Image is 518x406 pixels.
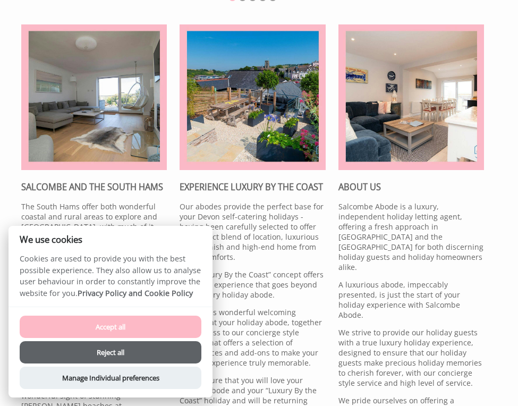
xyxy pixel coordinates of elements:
[9,253,213,307] p: Cookies are used to provide you with the best possible experience. They also allow us to analyse ...
[338,201,484,272] p: Salcombe Abode is a luxury, independent holiday letting agent, offering a fresh approach in [GEOG...
[9,234,213,244] h2: We use cookies
[338,327,484,388] p: We strive to provide our holiday guests with a true luxury holiday experience, designed to ensure...
[180,201,325,262] p: Our abodes provide the perfect base for your Devon self-catering holidays - having been carefully...
[20,316,201,338] button: Accept all
[180,269,325,300] p: Our “Luxury By the Coast” concept offers a holiday experience that goes beyond your luxury holida...
[21,181,163,193] strong: SALCOMBE AND THE SOUTH HAMS
[180,24,325,170] img: A bordered image of a sandy Salcombe beach and a wide variety of beautiful houses
[20,367,201,389] button: Manage Individual preferences
[180,307,325,368] p: It includes wonderful welcoming touches at your holiday abode, together with access to our concie...
[78,288,193,298] a: Privacy Policy and Cookie Policy
[180,181,323,193] strong: EXPERIENCE LUXURY BY THE COAST
[21,201,167,272] p: The South Hams offer both wonderful coastal and rural areas to explore and [GEOGRAPHIC_DATA], wit...
[338,280,484,320] p: A luxurious abode, impeccably presented, is just the start of your holiday experience with Salcom...
[338,181,381,193] strong: ABOUT US
[20,341,201,363] button: Reject all
[338,24,484,170] img: A bordered image of a quiet sandy beach in Salcombe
